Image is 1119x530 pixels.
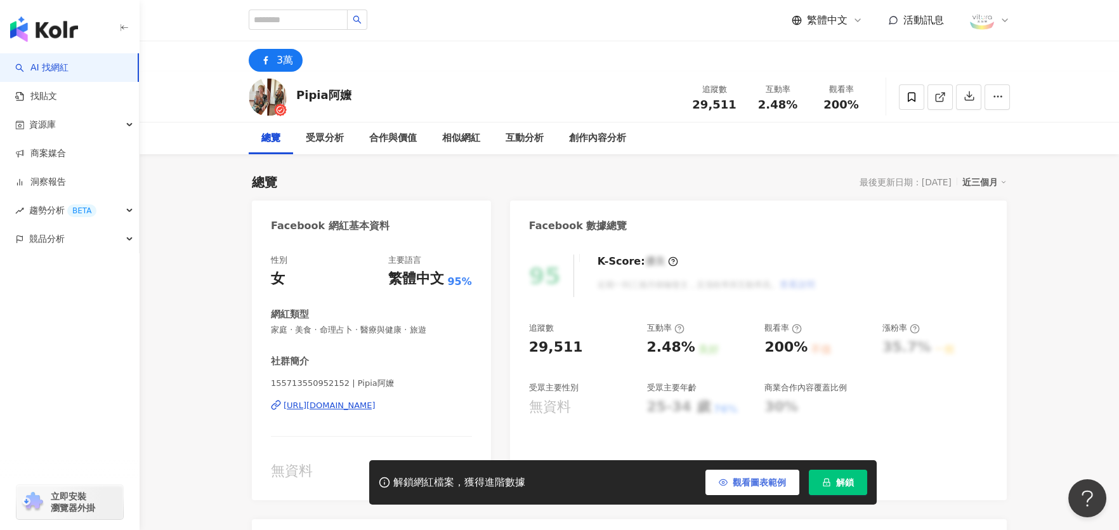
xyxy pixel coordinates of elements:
[758,98,797,111] span: 2.48%
[261,131,280,146] div: 總覽
[646,338,695,357] div: 2.48%
[249,49,303,72] button: 3萬
[529,397,571,417] div: 無資料
[252,173,277,191] div: 總覽
[271,255,287,266] div: 性別
[271,308,309,321] div: 網紅類型
[51,491,95,513] span: 立即安裝 瀏覽器外掛
[764,322,802,334] div: 觀看率
[836,477,854,487] span: 解鎖
[970,8,994,32] img: 289788395_109780741784748_5251775858296387965_n.jpg
[10,17,78,42] img: logo
[393,476,525,489] div: 解鎖網紅檔案，獲得進階數據
[733,477,786,487] span: 觀看圖表範例
[369,131,417,146] div: 合作與價值
[809,470,867,495] button: 解鎖
[646,382,696,394] div: 受眾主要年齡
[271,269,285,289] div: 女
[277,51,293,69] div: 3萬
[16,485,123,519] a: chrome extension立即安裝 瀏覽器外掛
[271,324,472,336] span: 家庭 · 美食 · 命理占卜 · 醫療與健康 · 旅遊
[903,14,944,26] span: 活動訊息
[271,219,389,233] div: Facebook 網紅基本資料
[529,322,554,334] div: 追蹤數
[764,338,808,357] div: 200%
[569,131,626,146] div: 創作內容分析
[29,196,96,225] span: 趨勢分析
[15,62,69,74] a: searchAI 找網紅
[284,400,376,411] div: [URL][DOMAIN_NAME]
[754,83,802,96] div: 互動率
[764,382,847,394] div: 商業合作內容覆蓋比例
[296,87,351,103] div: Pipia阿嬤
[506,131,544,146] div: 互動分析
[822,478,831,487] span: lock
[15,206,24,215] span: rise
[882,322,920,334] div: 漲粉率
[447,275,471,289] span: 95%
[598,255,678,268] div: K-Score :
[442,131,480,146] div: 相似網紅
[15,147,66,160] a: 商案媒合
[529,219,627,233] div: Facebook 數據總覽
[249,78,287,116] img: KOL Avatar
[271,400,472,411] a: [URL][DOMAIN_NAME]
[388,269,444,289] div: 繁體中文
[690,83,738,96] div: 追蹤數
[67,204,96,217] div: BETA
[29,225,65,253] span: 競品分析
[271,378,472,389] span: 155713550952152 | Pipia阿嬤
[807,13,847,27] span: 繁體中文
[353,15,362,24] span: search
[646,322,684,334] div: 互動率
[388,255,421,266] div: 主要語言
[692,98,736,111] span: 29,511
[529,382,579,394] div: 受眾主要性別
[271,355,309,368] div: 社群簡介
[823,98,859,111] span: 200%
[705,470,799,495] button: 觀看圖表範例
[529,338,583,357] div: 29,511
[15,176,66,189] a: 洞察報告
[29,110,56,139] span: 資源庫
[306,131,344,146] div: 受眾分析
[15,90,57,103] a: 找貼文
[817,83,865,96] div: 觀看率
[20,492,45,512] img: chrome extension
[962,174,1007,190] div: 近三個月
[860,177,952,187] div: 最後更新日期：[DATE]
